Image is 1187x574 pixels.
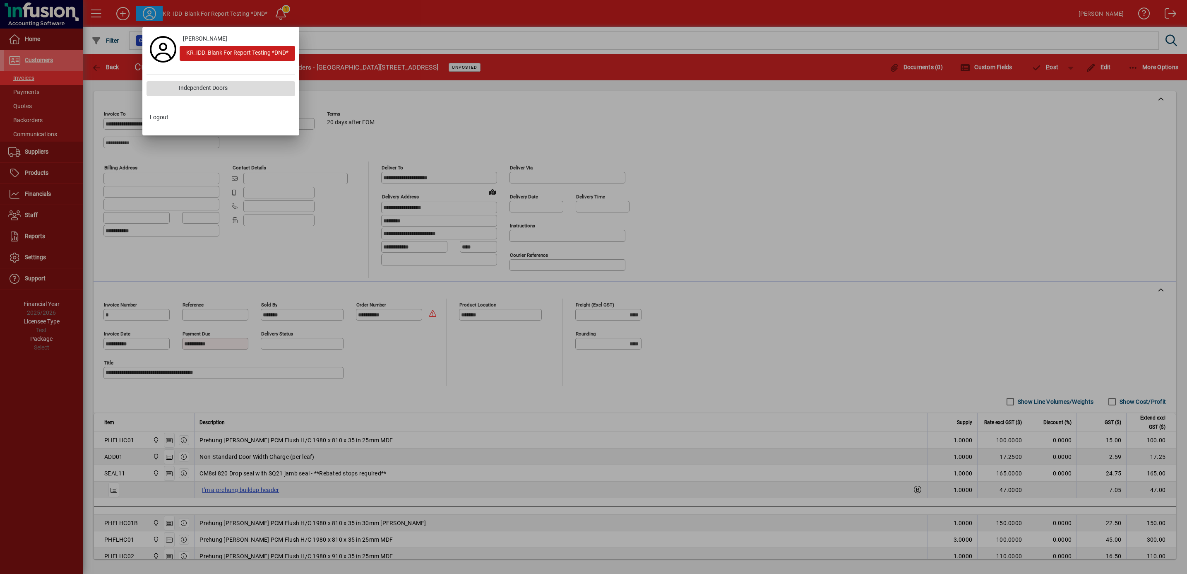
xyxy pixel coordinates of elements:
[183,34,227,43] span: [PERSON_NAME]
[147,81,295,96] button: Independent Doors
[172,81,295,96] div: Independent Doors
[147,110,295,125] button: Logout
[180,46,295,61] button: KR_IDD_Blank For Report Testing *DND*
[150,113,168,122] span: Logout
[147,42,180,57] a: Profile
[180,31,295,46] a: [PERSON_NAME]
